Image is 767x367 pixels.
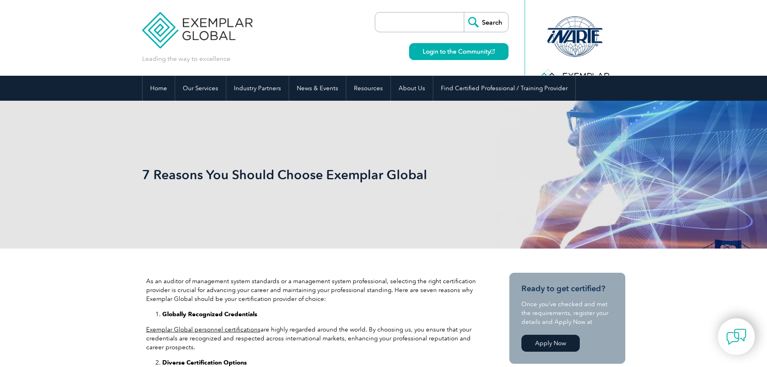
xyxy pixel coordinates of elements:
a: Login to the Community [409,43,509,60]
a: Exemplar Global personnel certifications [146,326,260,333]
a: News & Events [289,76,346,101]
h3: Ready to get certified? [521,284,613,294]
img: contact-chat.png [726,327,746,347]
strong: Globally Recognized Credentials [162,311,257,318]
p: Once you’ve checked and met the requirements, register your details and Apply Now at [521,300,613,326]
a: Home [143,76,175,101]
input: Search [464,12,508,32]
a: Apply Now [521,335,580,352]
p: are highly regarded around the world. By choosing us, you ensure that your credentials are recogn... [146,325,476,352]
p: As an auditor of management system standards or a management system professional, selecting the r... [146,277,476,303]
p: Leading the way to excellence [142,54,230,63]
a: Find Certified Professional / Training Provider [433,76,575,101]
strong: Diverse Certification Options [162,359,247,366]
a: Our Services [175,76,226,101]
h1: 7 Reasons You Should Choose Exemplar Global [142,167,451,182]
a: Resources [346,76,391,101]
a: Industry Partners [226,76,289,101]
a: About Us [391,76,433,101]
img: open_square.png [490,49,495,54]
